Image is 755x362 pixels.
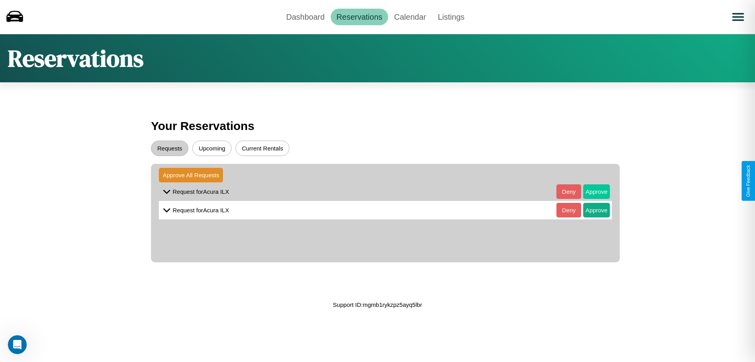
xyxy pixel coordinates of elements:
button: Deny [556,184,581,199]
iframe: Intercom live chat [8,335,27,354]
button: Approve [583,203,610,217]
button: Current Rentals [236,141,289,156]
a: Calendar [388,9,432,25]
button: Requests [151,141,188,156]
button: Upcoming [192,141,232,156]
div: Give Feedback [746,165,751,197]
h1: Reservations [8,42,144,74]
p: Support ID: mgmb1rykzpz5ayq5lbr [333,299,422,310]
a: Dashboard [280,9,331,25]
a: Reservations [331,9,389,25]
p: Request for Acura ILX [173,205,229,215]
p: Request for Acura ILX [173,186,229,197]
button: Approve [583,184,610,199]
a: Listings [432,9,470,25]
button: Deny [556,203,581,217]
h3: Your Reservations [151,115,604,137]
button: Approve All Requests [159,168,223,182]
button: Open menu [727,6,749,28]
